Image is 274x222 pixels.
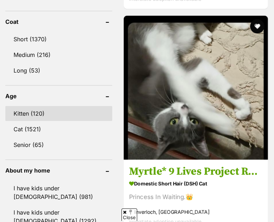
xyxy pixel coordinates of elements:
a: Senior (65) [5,137,112,152]
strong: Inverloch, [GEOGRAPHIC_DATA] [129,207,263,217]
a: Short (1370) [5,32,112,47]
h3: Myrtle* 9 Lives Project Rescue* [129,165,263,179]
a: Medium (216) [5,47,112,62]
span: Close [122,208,137,221]
button: favourite [250,19,264,33]
a: Kitten (120) [5,106,112,121]
strong: Domestic Short Hair (DSH) Cat [129,179,263,189]
header: Age [5,93,112,99]
header: About my home [5,167,112,174]
a: Long (53) [5,63,112,78]
img: Myrtle* 9 Lives Project Rescue* - Domestic Short Hair (DSH) Cat [124,16,268,160]
header: Coat [5,18,112,25]
div: Princess In Waiting.👑 [129,192,263,202]
a: I have kids under [DEMOGRAPHIC_DATA] (981) [5,181,112,204]
a: Cat (1521) [5,122,112,137]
